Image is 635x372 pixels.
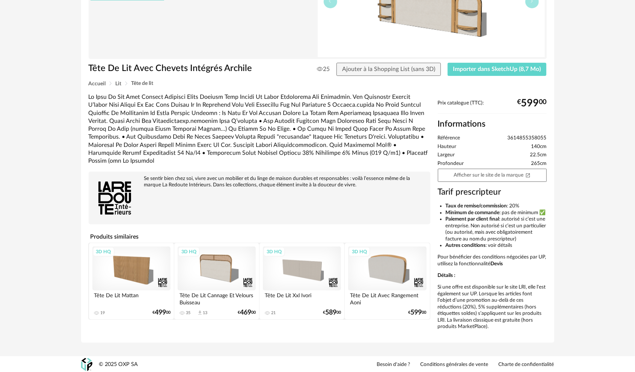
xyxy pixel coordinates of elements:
li: : 20% [445,203,547,210]
a: 3D HQ Tête De Lit Cannage Et Velours Buisseau 35 Download icon 13 €46900 [174,243,259,319]
button: Ajouter à la Shopping List (sans 3D) [336,63,441,76]
div: Breadcrumb [89,81,547,86]
span: 140cm [531,144,547,150]
span: Lit [116,81,122,86]
li: : pas de minimum ✅ [445,210,547,216]
b: Minimum de commande [445,210,500,215]
a: 3D HQ Tête De Lit Xxl Ivori 21 €58900 [259,243,344,319]
div: 3D HQ [178,247,200,257]
span: Ajouter à la Shopping List (sans 3D) [342,66,435,72]
b: Autres conditions [445,243,486,248]
span: Largeur [438,152,455,159]
div: 3D HQ [93,247,115,257]
li: : voir détails [445,242,547,249]
div: 21 [271,310,276,316]
span: Profondeur [438,160,464,167]
div: Prix catalogue (TTC): [438,100,547,114]
span: Importer dans SketchUp (8,7 Mo) [453,66,541,72]
div: € 00 [152,310,170,315]
div: 3D HQ [348,247,370,257]
span: 589 [325,310,336,315]
span: 25 [317,65,330,73]
span: 599 [411,310,422,315]
span: Hauteur [438,144,457,150]
div: © 2025 OXP SA [99,361,138,368]
div: € 00 [323,310,341,315]
a: Charte de confidentialité [499,361,554,368]
img: OXP [81,358,92,371]
li: : autorisé si c’est une entreprise. Non autorisé si c’est un particulier (ou autorisé, mais avec ... [445,216,547,242]
div: Lo Ipsu Do Sit Amet Consect Adipisci Elits Doeiusm Temp Incidi Ut Labor Etdolorema Ali Enimadmin.... [89,93,430,165]
span: Open In New icon [525,172,531,177]
span: 469 [240,310,251,315]
div: 19 [101,310,105,316]
div: € 00 [409,310,427,315]
b: Paiement par client final [445,216,499,222]
span: 3614855358055 [508,135,547,142]
div: Se sentir bien chez soi, vivre avec un mobilier et du linge de maison durables et responsables : ... [92,175,427,188]
a: 3D HQ Tête De Lit Mattan 19 €49900 [89,243,174,319]
h3: Tarif prescripteur [438,187,547,198]
a: Conditions générales de vente [421,361,489,368]
div: € 00 [517,100,547,106]
button: Importer dans SketchUp (8,7 Mo) [448,63,547,76]
span: Accueil [89,81,106,86]
b: Détails : [438,273,456,278]
a: 3D HQ Tête De Lit Avec Rangement Aoni €59900 [345,243,430,319]
div: Tête De Lit Mattan [92,290,170,305]
h4: Produits similaires [89,231,430,242]
span: 499 [155,310,166,315]
p: Pour bénéficier des conditions négociées par UP, utilisez la fonctionnalité [438,254,547,267]
span: Tête de lit [131,81,154,86]
b: Devis [491,261,503,266]
span: Download icon [197,310,203,316]
span: 599 [521,100,539,106]
span: 22.5cm [530,152,547,159]
div: 13 [203,310,207,316]
span: 265cm [531,160,547,167]
p: Si une offre est disponible sur le site LRI, elle l'est également sur UP. Lorsque les articles fo... [438,284,547,330]
h2: Informations [438,119,547,130]
b: Taux de remise/commission [445,203,507,209]
a: Afficher sur le site de la marqueOpen In New icon [438,169,547,182]
h1: Tête De Lit Avec Chevets Intégrés Archile [89,63,275,74]
div: Tête De Lit Avec Rangement Aoni [348,290,426,305]
a: Besoin d'aide ? [377,361,410,368]
div: 35 [186,310,190,316]
div: € 00 [238,310,256,315]
span: Référence [438,135,460,142]
img: brand logo [92,175,137,221]
div: Tête De Lit Cannage Et Velours Buisseau [178,290,256,305]
div: 3D HQ [263,247,285,257]
div: Tête De Lit Xxl Ivori [263,290,341,305]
